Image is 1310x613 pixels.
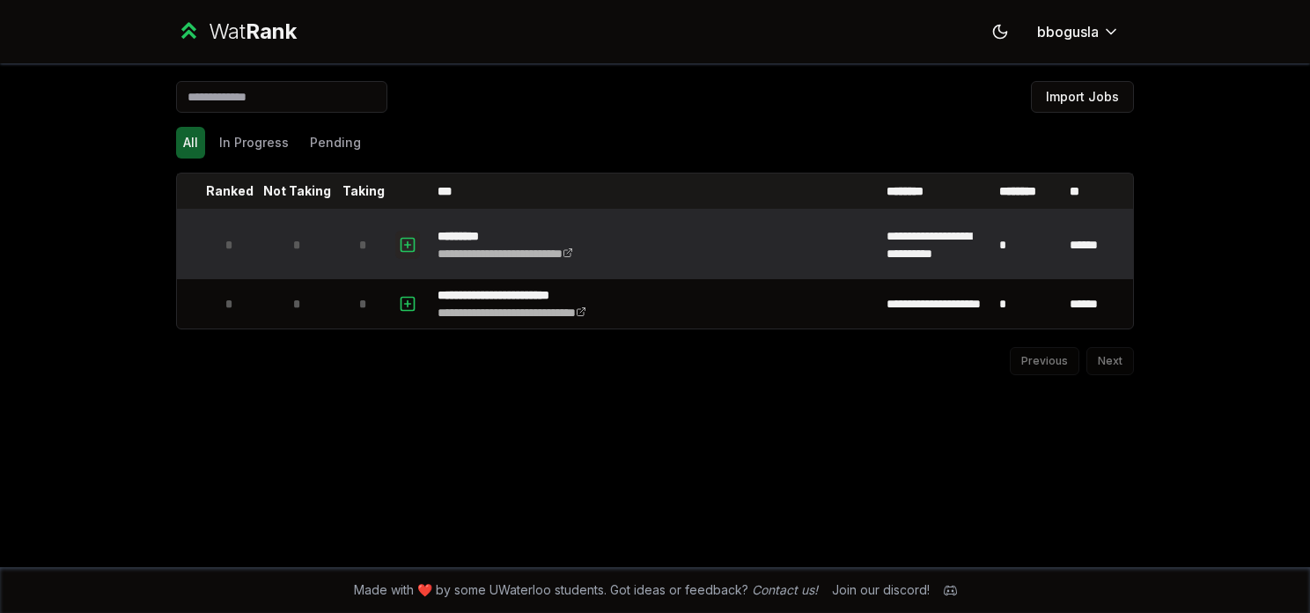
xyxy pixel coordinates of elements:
[176,127,205,159] button: All
[206,182,254,200] p: Ranked
[832,581,930,599] div: Join our discord!
[1023,16,1134,48] button: bbogusla
[303,127,368,159] button: Pending
[1031,81,1134,113] button: Import Jobs
[246,18,297,44] span: Rank
[209,18,297,46] div: Wat
[342,182,385,200] p: Taking
[212,127,296,159] button: In Progress
[263,182,331,200] p: Not Taking
[1037,21,1099,42] span: bbogusla
[752,582,818,597] a: Contact us!
[176,18,297,46] a: WatRank
[354,581,818,599] span: Made with ❤️ by some UWaterloo students. Got ideas or feedback?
